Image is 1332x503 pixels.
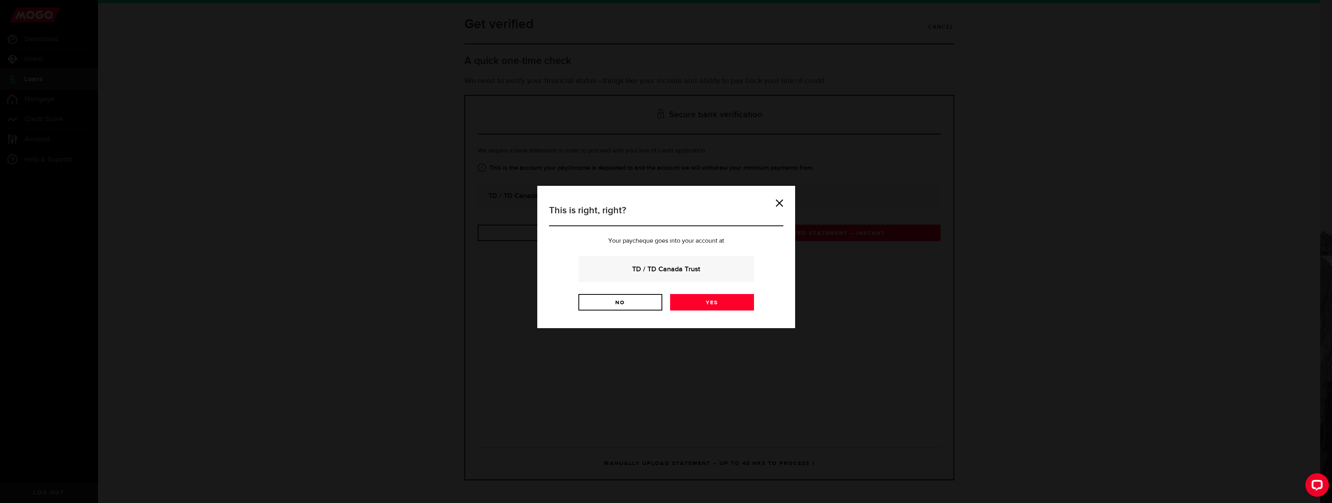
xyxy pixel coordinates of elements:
p: Your paycheque goes into your account at [549,238,783,244]
h3: This is right, right? [549,203,783,226]
iframe: LiveChat chat widget [1299,470,1332,503]
strong: TD / TD Canada Trust [589,264,743,274]
a: No [578,294,662,311]
a: Yes [670,294,754,311]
